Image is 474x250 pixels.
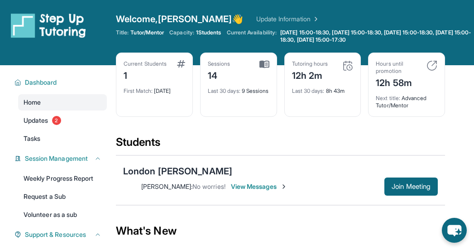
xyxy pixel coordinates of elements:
div: 9 Sessions [208,82,269,95]
img: card [259,60,269,68]
div: 8h 43m [292,82,354,95]
button: chat-button [442,218,467,243]
div: 12h 2m [292,67,328,82]
a: Request a Sub [18,188,107,205]
div: 1 [124,67,167,82]
div: 12h 58m [376,75,421,89]
div: [DATE] [124,82,185,95]
img: card [342,60,353,71]
div: Sessions [208,60,230,67]
img: card [426,60,437,71]
button: Support & Resources [21,230,101,239]
span: Welcome, [PERSON_NAME] 👋 [116,13,244,25]
button: Dashboard [21,78,101,87]
a: Home [18,94,107,111]
span: Dashboard [25,78,57,87]
span: 2 [52,116,61,125]
button: Join Meeting [384,178,438,196]
div: Students [116,135,445,155]
span: View Messages [231,182,287,191]
span: Capacity: [169,29,194,36]
span: Next title : [376,95,400,101]
span: Tasks [24,134,40,143]
a: Weekly Progress Report [18,170,107,187]
a: Volunteer as a sub [18,207,107,223]
span: Last 30 days : [208,87,240,94]
div: London [PERSON_NAME] [123,165,232,178]
img: Chevron Right [311,14,320,24]
a: [DATE] 15:00-18:30, [DATE] 15:00-18:30, [DATE] 15:00-18:30, [DATE] 15:00-18:30, [DATE] 15:00-17:30 [278,29,474,43]
div: Advanced Tutor/Mentor [376,89,437,109]
div: 14 [208,67,230,82]
a: Tasks [18,130,107,147]
span: Title: [116,29,129,36]
span: First Match : [124,87,153,94]
span: Updates [24,116,48,125]
span: No worries! [192,183,225,190]
span: 1 Students [196,29,221,36]
span: Current Availability: [227,29,277,43]
span: Tutor/Mentor [130,29,164,36]
span: Home [24,98,41,107]
span: Join Meeting [392,184,431,189]
a: Update Information [256,14,320,24]
button: Session Management [21,154,101,163]
span: Support & Resources [25,230,86,239]
span: Session Management [25,154,88,163]
span: [PERSON_NAME] : [141,183,192,190]
span: [DATE] 15:00-18:30, [DATE] 15:00-18:30, [DATE] 15:00-18:30, [DATE] 15:00-18:30, [DATE] 15:00-17:30 [280,29,472,43]
span: Last 30 days : [292,87,325,94]
div: Tutoring hours [292,60,328,67]
div: Hours until promotion [376,60,421,75]
div: Current Students [124,60,167,67]
img: card [177,60,185,67]
img: logo [11,13,86,38]
a: Updates2 [18,112,107,129]
img: Chevron-Right [280,183,287,190]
